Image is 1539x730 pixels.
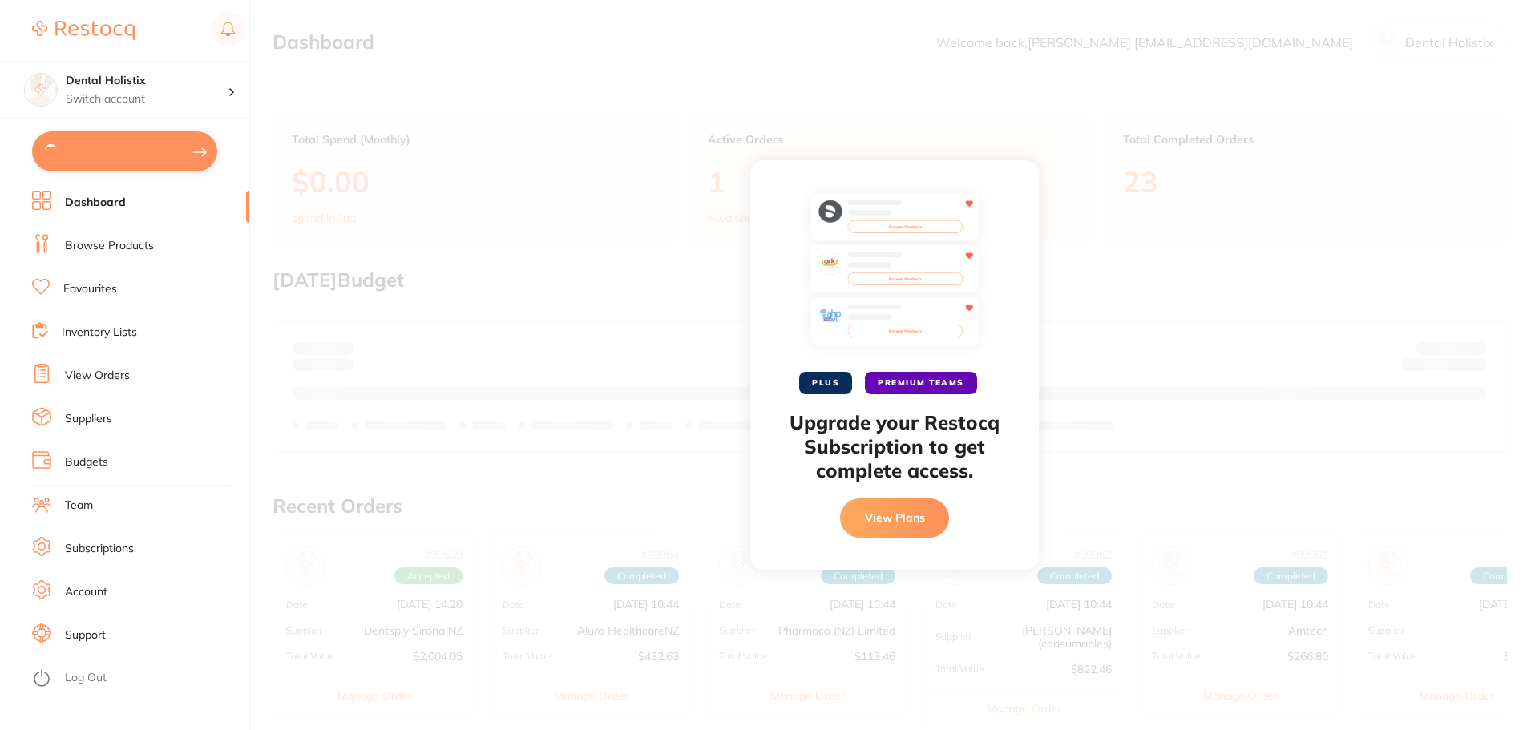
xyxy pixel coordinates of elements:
a: Support [65,627,106,643]
p: Switch account [66,91,228,107]
a: Favourites [63,281,117,297]
h2: Upgrade your Restocq Subscription to get complete access. [782,410,1007,482]
button: View Plans [840,498,949,537]
h4: Dental Holistix [66,73,228,89]
a: Subscriptions [65,541,134,557]
span: PLUS [799,372,852,394]
button: Log Out [32,666,244,692]
a: Restocq Logo [32,12,135,49]
a: Team [65,498,93,514]
a: Account [65,584,107,600]
img: Dental Holistix [25,74,57,106]
img: favourites-preview.svg [810,192,979,353]
a: Dashboard [65,195,126,211]
a: Browse Products [65,238,154,254]
a: Inventory Lists [62,325,137,341]
a: View Orders [65,368,130,384]
img: Restocq Logo [32,21,135,40]
a: Suppliers [65,411,112,427]
a: Budgets [65,454,108,470]
span: PREMIUM TEAMS [865,372,977,394]
a: Log Out [65,670,107,686]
